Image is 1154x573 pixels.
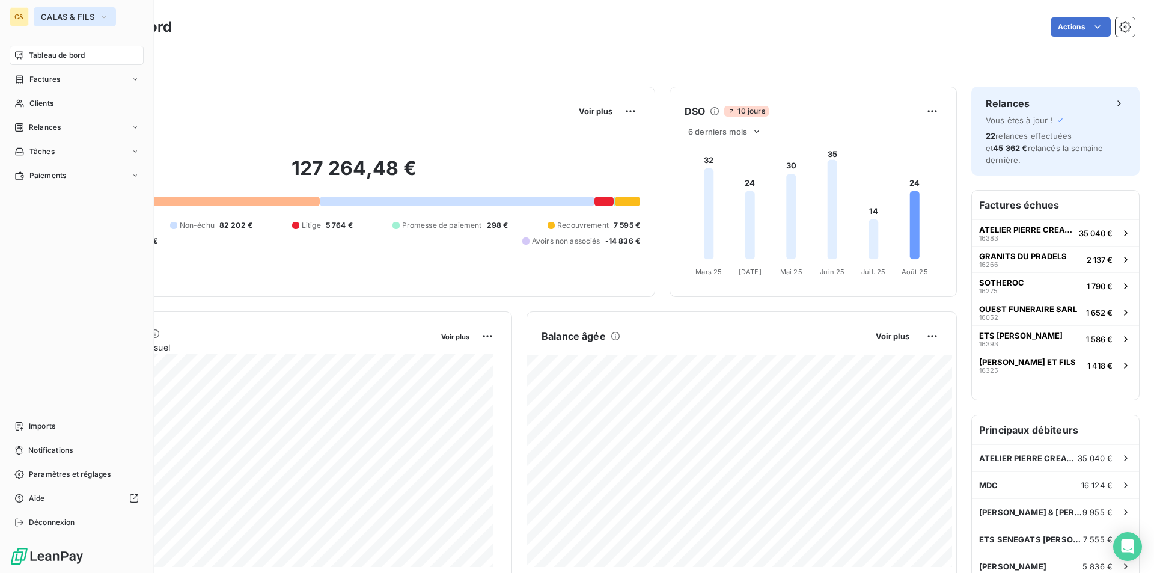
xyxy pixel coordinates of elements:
span: Relances [29,122,61,133]
button: ATELIER PIERRE CREATIVE1638335 040 € [972,219,1139,246]
span: [PERSON_NAME] ET FILS [979,357,1076,367]
a: Tâches [10,142,144,161]
span: 2 137 € [1087,255,1113,265]
span: Promesse de paiement [402,220,482,231]
div: Open Intercom Messenger [1113,532,1142,561]
span: Aide [29,493,45,504]
span: 16325 [979,367,998,374]
a: Paramètres et réglages [10,465,144,484]
tspan: Juin 25 [820,268,844,276]
span: Recouvrement [557,220,609,231]
div: C& [10,7,29,26]
span: Imports [29,421,55,432]
span: Tâches [29,146,55,157]
span: 7 555 € [1083,535,1113,544]
h6: Relances [986,96,1030,111]
span: 10 jours [724,106,768,117]
a: Relances [10,118,144,137]
span: Avoirs non associés [532,236,600,247]
span: 35 040 € [1079,228,1113,238]
button: Voir plus [575,106,616,117]
tspan: Mai 25 [780,268,802,276]
span: 1 652 € [1086,308,1113,317]
span: 16383 [979,234,998,242]
span: Factures [29,74,60,85]
span: ATELIER PIERRE CREATIVE [979,225,1074,234]
span: 1 790 € [1087,281,1113,291]
span: Déconnexion [29,517,75,528]
span: GRANITS DU PRADELS [979,251,1067,261]
span: Clients [29,98,53,109]
span: 16266 [979,261,998,268]
span: ATELIER PIERRE CREATIVE [979,453,1078,463]
span: 82 202 € [219,220,252,231]
span: [PERSON_NAME] & [PERSON_NAME] [979,507,1082,517]
a: Tableau de bord [10,46,144,65]
span: Voir plus [441,332,469,341]
span: -14 836 € [605,236,640,247]
span: Vous êtes à jour ! [986,115,1053,125]
h6: Principaux débiteurs [972,415,1139,444]
button: Voir plus [438,331,473,342]
a: Aide [10,489,144,508]
button: ETS [PERSON_NAME]163931 586 € [972,325,1139,352]
span: 6 derniers mois [688,127,747,136]
span: Litige [302,220,321,231]
tspan: Mars 25 [695,268,722,276]
a: Imports [10,417,144,436]
span: Paiements [29,170,66,181]
span: 9 955 € [1082,507,1113,517]
a: Factures [10,70,144,89]
tspan: Juil. 25 [861,268,885,276]
button: Actions [1051,17,1111,37]
span: OUEST FUNERAIRE SARL [979,304,1077,314]
h6: DSO [685,104,705,118]
span: MDC [979,480,998,490]
span: Voir plus [579,106,612,116]
h6: Balance âgée [542,329,606,343]
span: Voir plus [876,331,909,341]
span: 1 418 € [1087,361,1113,370]
span: relances effectuées et relancés la semaine dernière. [986,131,1103,165]
button: Voir plus [872,331,913,342]
span: 16393 [979,340,998,348]
button: OUEST FUNERAIRE SARL160521 652 € [972,299,1139,325]
button: GRANITS DU PRADELS162662 137 € [972,246,1139,272]
span: 5 836 € [1082,562,1113,571]
span: ETS SENEGATS [PERSON_NAME] ET FILS [979,535,1083,544]
button: SOTHEROC162751 790 € [972,272,1139,299]
span: Tableau de bord [29,50,85,61]
span: 5 764 € [326,220,353,231]
span: CALAS & FILS [41,12,94,22]
button: [PERSON_NAME] ET FILS163251 418 € [972,352,1139,378]
span: 7 595 € [614,220,640,231]
span: SOTHEROC [979,278,1024,287]
span: 16 124 € [1081,480,1113,490]
span: Notifications [28,445,73,456]
tspan: Août 25 [902,268,928,276]
span: 22 [986,131,995,141]
span: Paramètres et réglages [29,469,111,480]
h6: Factures échues [972,191,1139,219]
span: 16275 [979,287,998,295]
span: Chiffre d'affaires mensuel [68,341,433,354]
a: Paiements [10,166,144,185]
span: ETS [PERSON_NAME] [979,331,1063,340]
img: Logo LeanPay [10,547,84,566]
a: Clients [10,94,144,113]
span: 45 362 € [993,143,1027,153]
span: Non-échu [180,220,215,231]
span: 298 € [487,220,508,231]
span: 16052 [979,314,998,321]
span: 35 040 € [1078,453,1113,463]
tspan: [DATE] [739,268,762,276]
h2: 127 264,48 € [68,156,640,192]
span: [PERSON_NAME] [979,562,1046,571]
span: 1 586 € [1086,334,1113,344]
